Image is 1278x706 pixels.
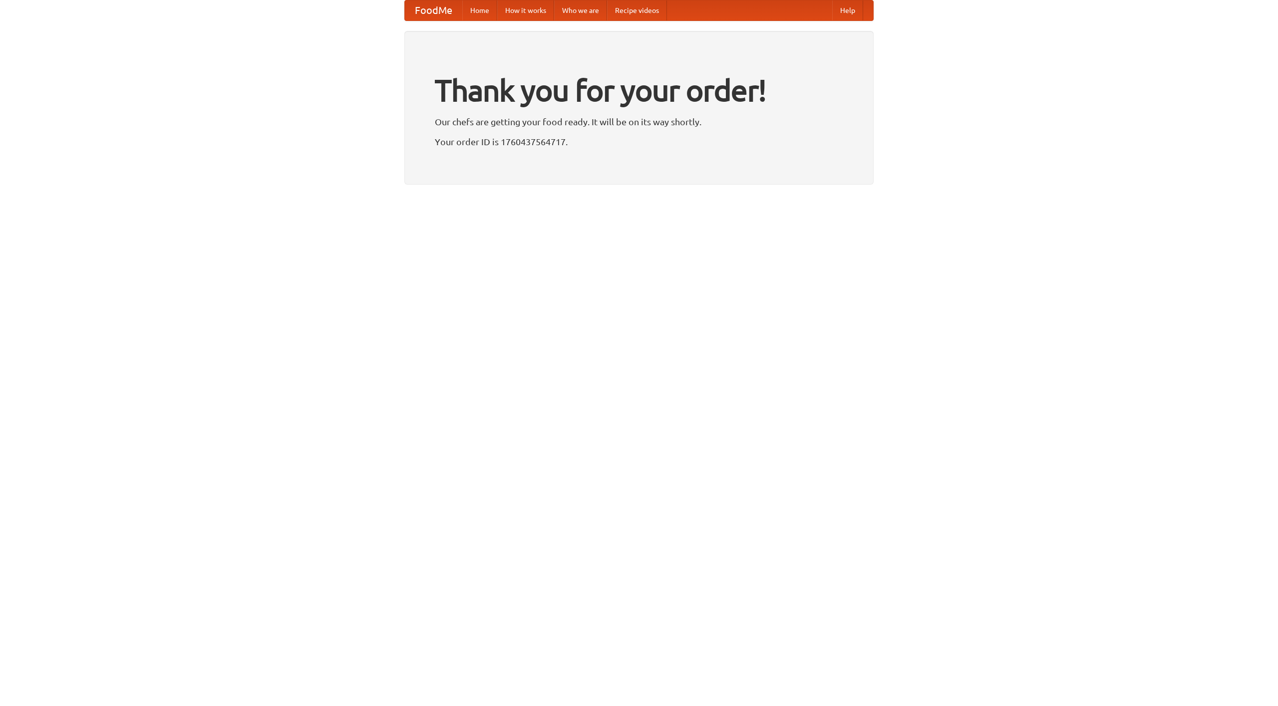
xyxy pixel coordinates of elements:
a: Help [832,0,863,20]
p: Your order ID is 1760437564717. [435,134,843,149]
a: How it works [497,0,554,20]
h1: Thank you for your order! [435,66,843,114]
a: Recipe videos [607,0,667,20]
a: Home [462,0,497,20]
a: Who we are [554,0,607,20]
p: Our chefs are getting your food ready. It will be on its way shortly. [435,114,843,129]
a: FoodMe [405,0,462,20]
